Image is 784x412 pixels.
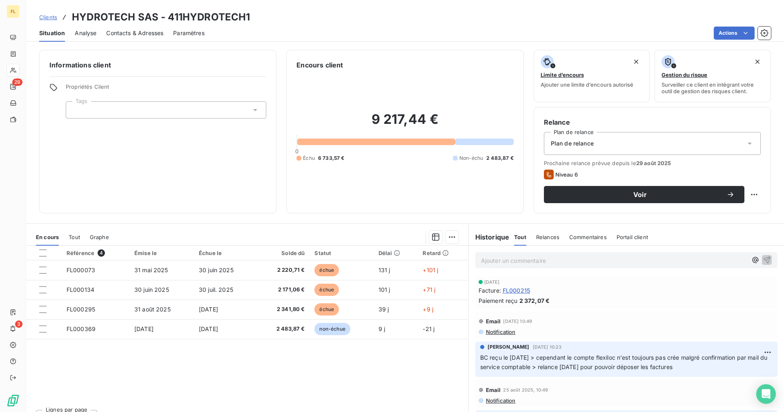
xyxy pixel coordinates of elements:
[379,325,385,332] span: 9 j
[484,280,500,284] span: [DATE]
[39,29,65,37] span: Situation
[379,266,390,273] span: 131 j
[544,186,744,203] button: Voir
[261,325,305,333] span: 2 483,87 €
[486,387,501,393] span: Email
[469,232,510,242] h6: Historique
[134,250,189,256] div: Émise le
[296,60,343,70] h6: Encours client
[554,191,726,198] span: Voir
[423,250,463,256] div: Retard
[379,286,390,293] span: 101 j
[519,296,550,305] span: 2 372,07 €
[90,234,109,240] span: Graphe
[714,27,755,40] button: Actions
[261,286,305,294] span: 2 171,06 €
[199,266,234,273] span: 30 juin 2025
[551,139,594,148] span: Plan de relance
[318,154,345,162] span: 6 733,57 €
[655,50,771,102] button: Gestion du risqueSurveiller ce client en intégrant votre outil de gestion des risques client.
[39,13,57,21] a: Clients
[544,117,761,127] h6: Relance
[503,319,532,324] span: [DATE] 10:49
[536,234,559,240] span: Relances
[67,325,96,332] span: FL000369
[314,264,339,276] span: échue
[423,266,438,273] span: +101 j
[423,286,435,293] span: +71 j
[199,306,218,313] span: [DATE]
[486,318,501,325] span: Email
[314,323,350,335] span: non-échue
[541,72,584,78] span: Limite d’encours
[134,286,169,293] span: 30 juin 2025
[479,296,518,305] span: Paiement reçu
[261,266,305,274] span: 2 220,71 €
[423,306,433,313] span: +9 j
[67,249,125,257] div: Référence
[67,286,94,293] span: FL000134
[379,306,389,313] span: 39 j
[49,60,266,70] h6: Informations client
[173,29,205,37] span: Paramètres
[72,10,250,25] h3: HYDROTECH SAS - 411HYDROTECH1
[199,286,233,293] span: 30 juil. 2025
[67,306,95,313] span: FL000295
[544,160,761,166] span: Prochaine relance prévue depuis le
[134,306,171,313] span: 31 août 2025
[39,14,57,20] span: Clients
[295,148,298,154] span: 0
[485,397,516,404] span: Notification
[314,284,339,296] span: échue
[480,354,769,370] span: BC reçu le [DATE] > cependant le compte flexiloc n'est toujours pas crée malgré confirmation par ...
[199,325,218,332] span: [DATE]
[69,234,80,240] span: Tout
[503,286,530,295] span: FL000215
[569,234,607,240] span: Commentaires
[15,320,22,328] span: 3
[485,329,516,335] span: Notification
[661,72,707,78] span: Gestion du risque
[379,250,413,256] div: Délai
[199,250,251,256] div: Échue le
[314,303,339,316] span: échue
[98,249,105,257] span: 4
[73,106,79,114] input: Ajouter une valeur
[303,154,315,162] span: Échu
[661,81,764,94] span: Surveiller ce client en intégrant votre outil de gestion des risques client.
[486,154,514,162] span: 2 483,87 €
[12,78,22,86] span: 29
[514,234,526,240] span: Tout
[617,234,648,240] span: Portail client
[296,111,513,136] h2: 9 217,44 €
[75,29,96,37] span: Analyse
[7,5,20,18] div: FL
[66,83,266,95] span: Propriétés Client
[503,387,548,392] span: 25 août 2025, 10:49
[636,160,671,166] span: 29 août 2025
[555,171,578,178] span: Niveau 6
[134,266,168,273] span: 31 mai 2025
[36,234,59,240] span: En cours
[541,81,633,88] span: Ajouter une limite d’encours autorisé
[261,250,305,256] div: Solde dû
[7,394,20,407] img: Logo LeanPay
[534,50,650,102] button: Limite d’encoursAjouter une limite d’encours autorisé
[67,266,95,273] span: FL000073
[106,29,163,37] span: Contacts & Adresses
[314,250,368,256] div: Statut
[459,154,483,162] span: Non-échu
[488,343,530,351] span: [PERSON_NAME]
[261,305,305,313] span: 2 341,80 €
[423,325,434,332] span: -21 j
[756,384,776,404] div: Open Intercom Messenger
[479,286,501,295] span: Facture :
[533,345,562,349] span: [DATE] 10:23
[134,325,154,332] span: [DATE]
